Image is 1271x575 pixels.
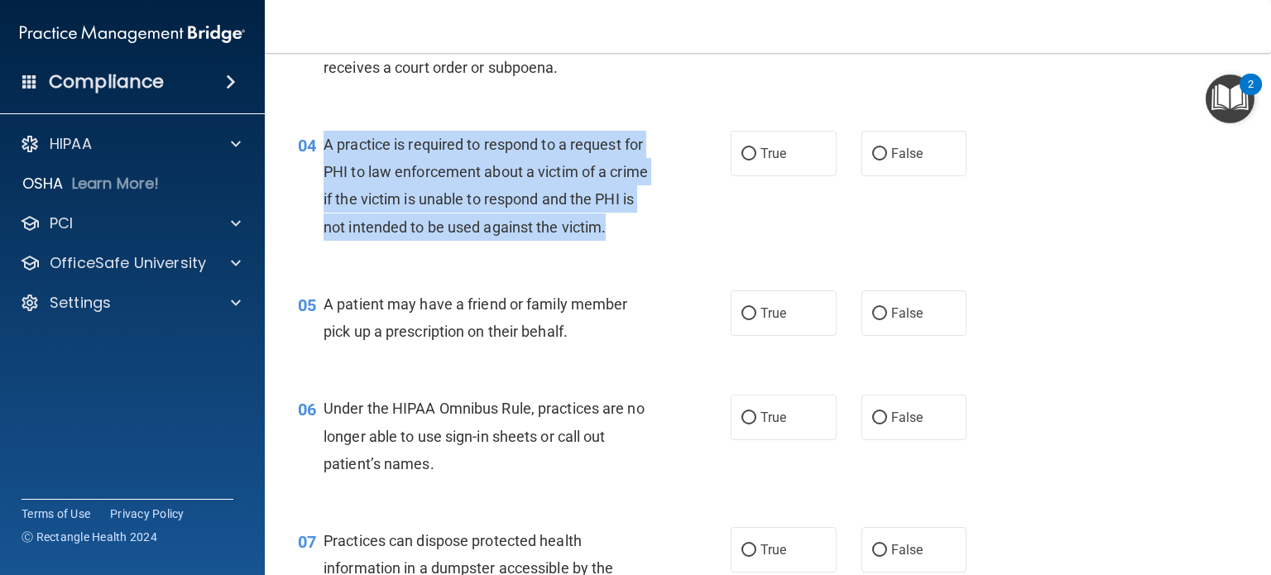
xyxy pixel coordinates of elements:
span: Under the HIPAA Omnibus Rule, practices are no longer able to use sign-in sheets or call out pati... [324,400,645,472]
button: Open Resource Center, 2 new notifications [1206,74,1254,123]
a: PCI [20,213,241,233]
span: True [760,146,786,161]
span: False [891,146,923,161]
span: True [760,305,786,321]
span: False [891,542,923,558]
span: False [891,305,923,321]
span: False [891,410,923,425]
input: False [872,308,887,320]
span: A practice is required to respond to a request for PHI to law enforcement about a victim of a cri... [324,136,648,236]
iframe: Drift Widget Chat Controller [1188,461,1251,524]
span: 04 [298,136,316,156]
p: PCI [50,213,73,233]
input: False [872,544,887,557]
p: Learn More! [72,174,160,194]
span: Ⓒ Rectangle Health 2024 [22,529,157,545]
input: False [872,148,887,161]
input: False [872,412,887,424]
div: 2 [1248,84,1254,106]
input: True [741,412,756,424]
input: True [741,308,756,320]
span: A patient may have a friend or family member pick up a prescription on their behalf. [324,295,627,340]
p: Settings [50,293,111,313]
p: HIPAA [50,134,92,154]
input: True [741,148,756,161]
span: True [760,542,786,558]
span: 06 [298,400,316,419]
a: Settings [20,293,241,313]
a: OfficeSafe University [20,253,241,273]
input: True [741,544,756,557]
p: OfficeSafe University [50,253,206,273]
p: OSHA [22,174,64,194]
h4: Compliance [49,70,164,93]
span: 05 [298,295,316,315]
a: HIPAA [20,134,241,154]
span: 07 [298,532,316,552]
img: PMB logo [20,17,245,50]
a: Terms of Use [22,506,90,522]
span: True [760,410,786,425]
a: Privacy Policy [110,506,185,522]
